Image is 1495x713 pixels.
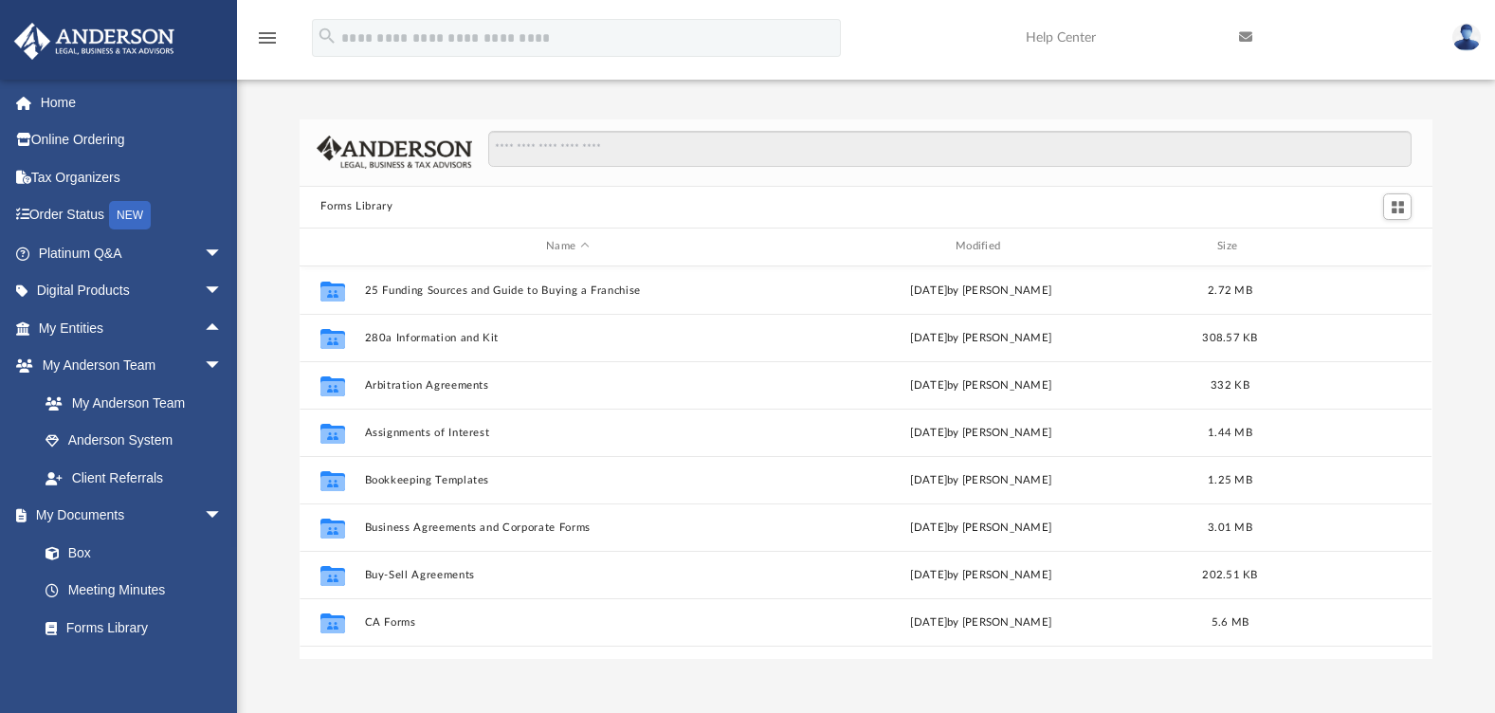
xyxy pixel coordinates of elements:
a: Tax Organizers [13,158,251,196]
span: 332 KB [1212,379,1250,390]
a: My Anderson Team [27,384,232,422]
a: My Anderson Teamarrow_drop_down [13,347,242,385]
div: [DATE] by [PERSON_NAME] [778,376,1184,393]
div: [DATE] by [PERSON_NAME] [778,424,1184,441]
a: Notarize [27,647,242,685]
div: Size [1193,238,1268,255]
button: 25 Funding Sources and Guide to Buying a Franchise [365,284,771,297]
button: Buy-Sell Agreements [365,569,771,581]
div: [DATE] by [PERSON_NAME] [778,329,1184,346]
div: Name [364,238,770,255]
a: menu [256,36,279,49]
a: Box [27,534,232,572]
button: 280a Information and Kit [365,332,771,344]
div: [DATE] by [PERSON_NAME] [778,613,1184,631]
button: Forms Library [320,198,392,215]
div: [DATE] by [PERSON_NAME] [778,282,1184,299]
div: NEW [109,201,151,229]
button: Business Agreements and Corporate Forms [365,521,771,534]
input: Search files and folders [488,131,1412,167]
div: [DATE] by [PERSON_NAME] [778,471,1184,488]
i: menu [256,27,279,49]
span: arrow_drop_down [204,497,242,536]
div: grid [300,266,1431,659]
a: Anderson System [27,422,242,460]
span: 1.44 MB [1208,427,1252,437]
span: 308.57 KB [1203,332,1258,342]
div: id [308,238,356,255]
span: 202.51 KB [1203,569,1258,579]
button: CA Forms [365,616,771,629]
i: search [317,26,337,46]
span: arrow_drop_down [204,272,242,311]
span: arrow_drop_up [204,309,242,348]
a: Digital Productsarrow_drop_down [13,272,251,310]
a: Online Ordering [13,121,251,159]
div: id [1277,238,1410,255]
span: 5.6 MB [1212,616,1249,627]
div: [DATE] by [PERSON_NAME] [778,566,1184,583]
button: Bookkeeping Templates [365,474,771,486]
span: 3.01 MB [1208,521,1252,532]
div: [DATE] by [PERSON_NAME] [778,519,1184,536]
a: Client Referrals [27,459,242,497]
button: Switch to Grid View [1383,193,1412,220]
a: Platinum Q&Aarrow_drop_down [13,234,251,272]
span: 2.72 MB [1208,284,1252,295]
span: 1.25 MB [1208,474,1252,484]
img: Anderson Advisors Platinum Portal [9,23,180,60]
button: Assignments of Interest [365,427,771,439]
a: My Entitiesarrow_drop_up [13,309,251,347]
span: arrow_drop_down [204,347,242,386]
a: My Documentsarrow_drop_down [13,497,242,535]
div: Modified [778,238,1184,255]
a: Forms Library [27,609,232,647]
a: Order StatusNEW [13,196,251,235]
button: Arbitration Agreements [365,379,771,392]
span: arrow_drop_down [204,234,242,273]
a: Meeting Minutes [27,572,242,610]
img: User Pic [1452,24,1481,51]
a: Home [13,83,251,121]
